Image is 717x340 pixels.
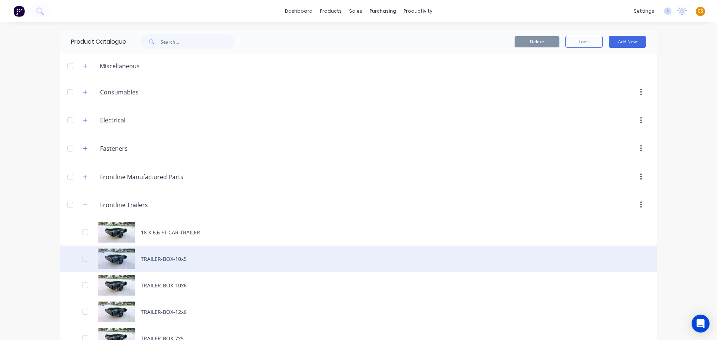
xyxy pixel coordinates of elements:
[692,315,710,333] div: Open Intercom Messenger
[60,272,657,299] div: TRAILER-BOX-10x6TRAILER-BOX-10x6
[565,36,603,48] button: Tools
[13,6,25,17] img: Factory
[630,6,658,17] div: settings
[100,116,189,125] input: Enter category name
[316,6,345,17] div: products
[60,299,657,325] div: TRAILER-BOX-12x6TRAILER-BOX-12x6
[609,36,646,48] button: Add New
[60,30,126,54] div: Product Catalogue
[345,6,366,17] div: sales
[161,34,235,49] input: Search...
[100,172,189,181] input: Enter category name
[94,62,146,71] div: Miscellaneous
[515,36,559,47] button: Delete
[281,6,316,17] a: dashboard
[400,6,436,17] div: productivity
[100,88,189,97] input: Enter category name
[60,219,657,246] div: 18 X 6,6 FT CAR TRAILER18 X 6,6 FT CAR TRAILER
[100,144,189,153] input: Enter category name
[60,246,657,272] div: TRAILER-BOX-10x5TRAILER-BOX-10x5
[100,200,189,209] input: Enter category name
[366,6,400,17] div: purchasing
[698,8,703,15] span: CS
